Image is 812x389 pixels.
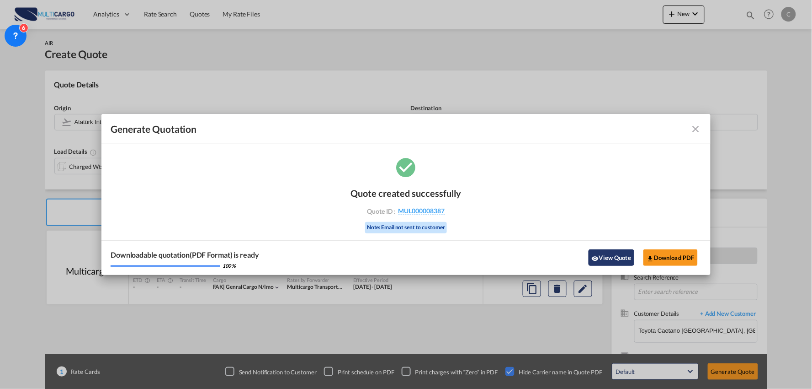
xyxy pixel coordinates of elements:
[592,255,599,262] md-icon: icon-eye
[395,156,418,178] md-icon: icon-checkbox-marked-circle
[111,123,196,135] span: Generate Quotation
[351,188,462,199] div: Quote created successfully
[365,222,447,233] div: Note: Email not sent to customer
[353,207,459,215] div: Quote ID :
[690,124,701,135] md-icon: icon-close fg-AAA8AD cursor m-0
[101,114,711,275] md-dialog: Generate Quotation Quote ...
[111,250,259,260] div: Downloadable quotation(PDF Format) is ready
[589,249,634,266] button: icon-eyeView Quote
[647,255,654,262] md-icon: icon-download
[398,207,445,215] span: MUL000008387
[223,262,236,269] div: 100 %
[643,249,698,266] button: Download PDF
